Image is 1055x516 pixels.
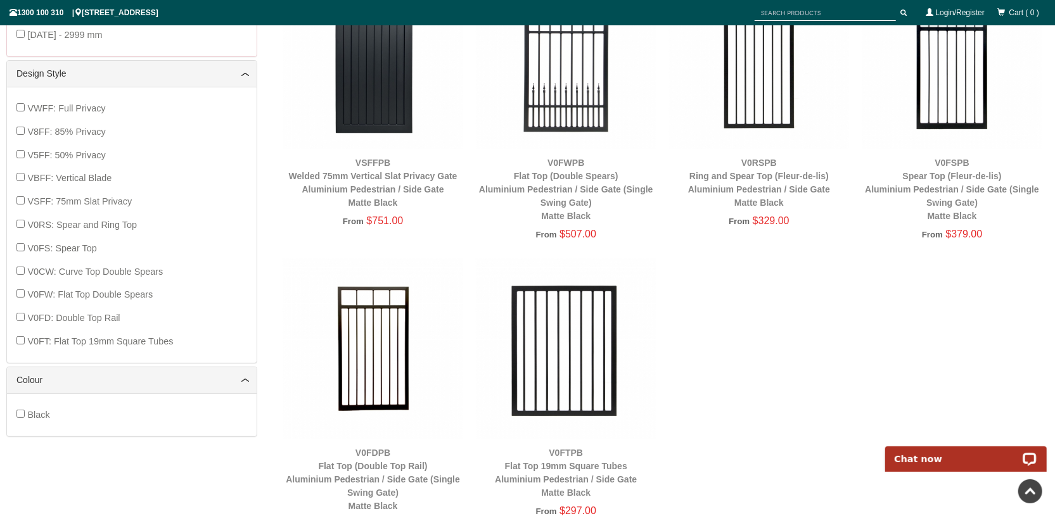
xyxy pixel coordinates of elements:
[688,158,830,208] a: V0RSPBRing and Spear Top (Fleur-de-lis)Aluminium Pedestrian / Side GateMatte Black
[476,258,656,439] img: V0FTPB - Flat Top 19mm Square Tubes - Aluminium Pedestrian / Side Gate - Matte Black - Gate Wareh...
[936,8,985,17] a: Login/Register
[922,230,943,239] span: From
[27,336,173,346] span: V0FT: Flat Top 19mm Square Tubes
[27,243,96,253] span: V0FS: Spear Top
[27,103,105,113] span: VWFF: Full Privacy
[16,374,247,387] a: Colour
[1009,8,1039,17] span: Cart ( 0 )
[27,267,163,277] span: V0CW: Curve Top Double Spears
[729,217,750,226] span: From
[27,196,132,206] span: VSFF: 75mm Slat Privacy
[27,410,49,420] span: Black
[753,215,790,226] span: $329.00
[479,158,653,221] a: V0FWPBFlat Top (Double Spears)Aluminium Pedestrian / Side Gate (Single Swing Gate)Matte Black
[366,215,403,226] span: $751.00
[946,229,983,239] span: $379.00
[536,230,557,239] span: From
[289,158,457,208] a: VSFFPBWelded 75mm Vertical Slat Privacy GateAluminium Pedestrian / Side GateMatte Black
[27,289,153,299] span: V0FW: Flat Top Double Spears
[536,507,557,516] span: From
[343,217,364,226] span: From
[27,313,120,323] span: V0FD: Double Top Rail
[559,505,596,516] span: $297.00
[865,158,1039,221] a: V0FSPBSpear Top (Fleur-de-lis)Aluminium Pedestrian / Side Gate (Single Swing Gate)Matte Black
[495,448,637,498] a: V0FTPBFlat Top 19mm Square TubesAluminium Pedestrian / Side GateMatte Black
[283,258,463,439] img: V0FDPB - Flat Top (Double Top Rail) - Aluminium Pedestrian / Side Gate (Single Swing Gate) - Matt...
[27,173,112,183] span: VBFF: Vertical Blade
[10,8,158,17] span: 1300 100 310 | [STREET_ADDRESS]
[27,127,105,137] span: V8FF: 85% Privacy
[877,432,1055,472] iframe: LiveChat chat widget
[755,5,896,21] input: SEARCH PRODUCTS
[16,67,247,80] a: Design Style
[27,220,137,230] span: V0RS: Spear and Ring Top
[27,30,102,40] span: [DATE] - 2999 mm
[286,448,460,511] a: V0FDPBFlat Top (Double Top Rail)Aluminium Pedestrian / Side Gate (Single Swing Gate)Matte Black
[559,229,596,239] span: $507.00
[27,150,105,160] span: V5FF: 50% Privacy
